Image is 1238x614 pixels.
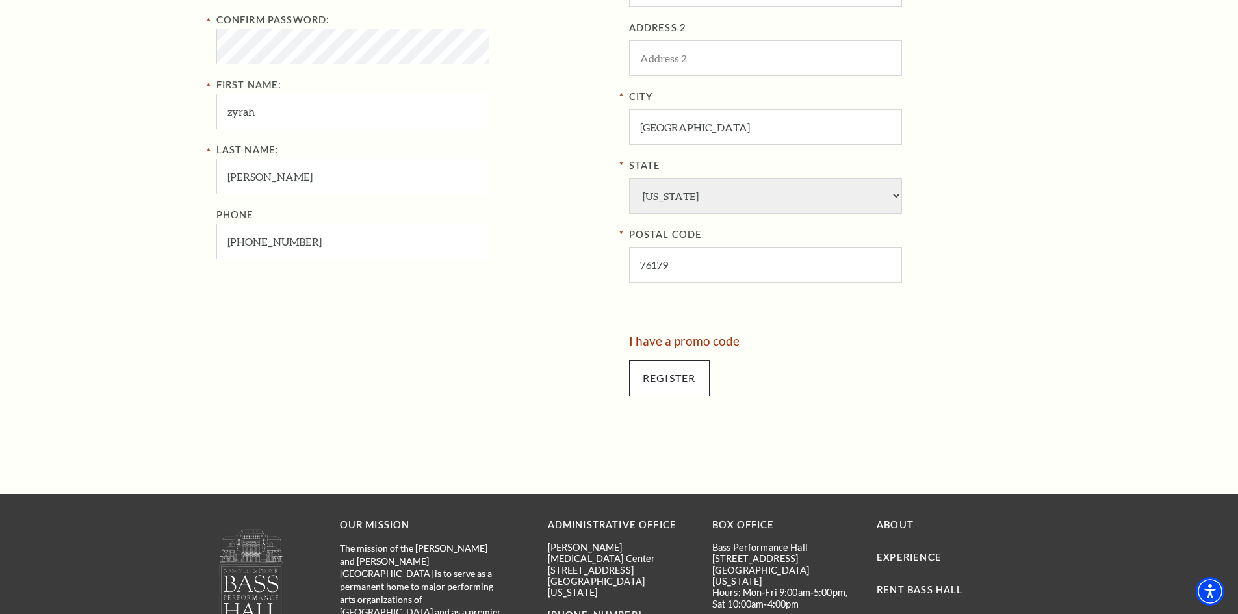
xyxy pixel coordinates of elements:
[712,517,857,533] p: BOX OFFICE
[712,553,857,564] p: [STREET_ADDRESS]
[877,552,942,563] a: Experience
[712,565,857,587] p: [GEOGRAPHIC_DATA][US_STATE]
[216,14,330,25] label: Confirm Password:
[712,587,857,609] p: Hours: Mon-Fri 9:00am-5:00pm, Sat 10:00am-4:00pm
[629,333,740,348] a: I have a promo code
[216,144,279,155] label: Last Name:
[629,40,902,76] input: ADDRESS 2
[548,542,693,565] p: [PERSON_NAME][MEDICAL_DATA] Center
[548,565,693,576] p: [STREET_ADDRESS]
[629,247,902,283] input: POSTAL CODE
[340,517,502,533] p: OUR MISSION
[712,542,857,553] p: Bass Performance Hall
[216,79,282,90] label: First Name:
[629,109,902,145] input: City
[877,584,962,595] a: Rent Bass Hall
[629,360,710,396] input: Submit button
[629,89,1022,105] label: City
[877,519,914,530] a: About
[629,20,1022,36] label: ADDRESS 2
[629,227,1022,243] label: POSTAL CODE
[548,576,693,598] p: [GEOGRAPHIC_DATA][US_STATE]
[629,158,1022,174] label: State
[548,517,693,533] p: Administrative Office
[216,209,254,220] label: Phone
[1196,577,1224,606] div: Accessibility Menu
